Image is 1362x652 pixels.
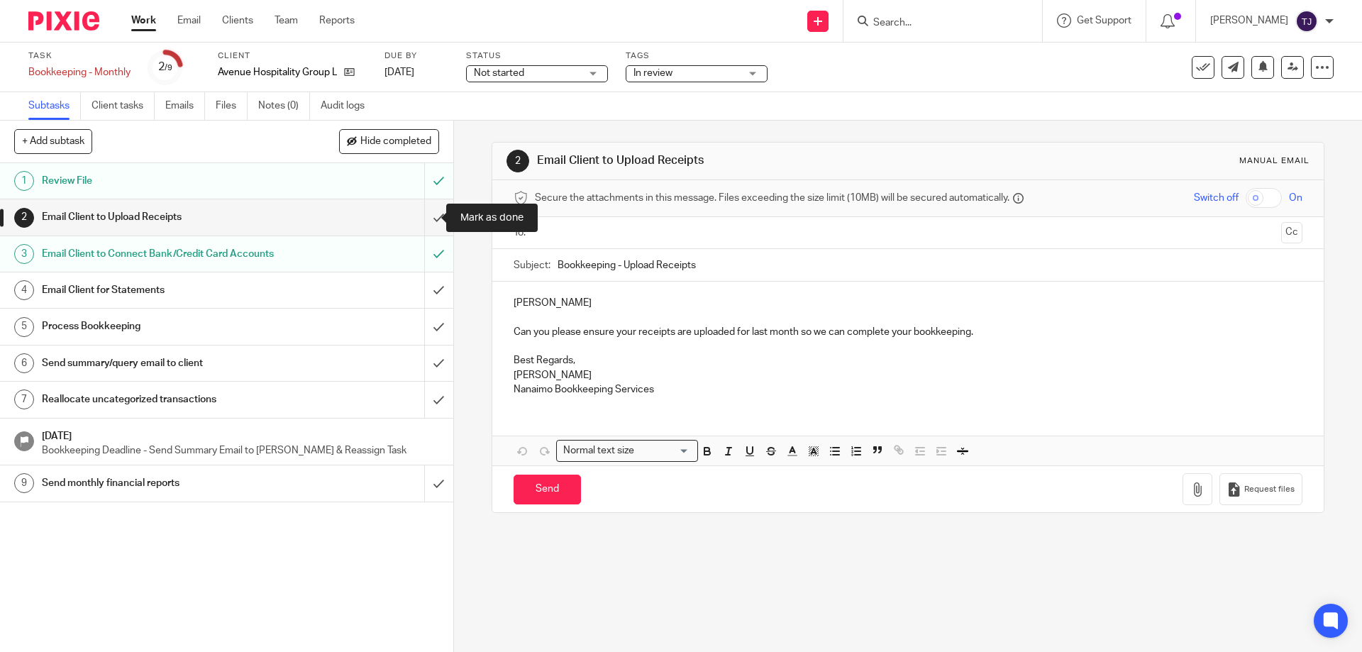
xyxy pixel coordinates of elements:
[1289,191,1302,205] span: On
[14,317,34,337] div: 5
[42,316,287,337] h1: Process Bookkeeping
[556,440,698,462] div: Search for option
[28,11,99,31] img: Pixie
[339,129,439,153] button: Hide completed
[1239,155,1310,167] div: Manual email
[514,368,1302,382] p: [PERSON_NAME]
[92,92,155,120] a: Client tasks
[384,67,414,77] span: [DATE]
[42,473,287,494] h1: Send monthly financial reports
[1077,16,1131,26] span: Get Support
[177,13,201,28] a: Email
[14,244,34,264] div: 3
[384,50,448,62] label: Due by
[42,170,287,192] h1: Review File
[258,92,310,120] a: Notes (0)
[158,59,172,75] div: 2
[514,258,550,272] label: Subject:
[14,389,34,409] div: 7
[42,353,287,374] h1: Send summary/query email to client
[321,92,375,120] a: Audit logs
[42,280,287,301] h1: Email Client for Statements
[506,150,529,172] div: 2
[28,65,131,79] div: Bookkeeping - Monthly
[1281,222,1302,243] button: Cc
[466,50,608,62] label: Status
[42,206,287,228] h1: Email Client to Upload Receipts
[474,68,524,78] span: Not started
[1219,473,1302,505] button: Request files
[42,389,287,410] h1: Reallocate uncategorized transactions
[319,13,355,28] a: Reports
[222,13,253,28] a: Clients
[42,243,287,265] h1: Email Client to Connect Bank/Credit Card Accounts
[14,280,34,300] div: 4
[535,191,1009,205] span: Secure the attachments in this message. Files exceeding the size limit (10MB) will be secured aut...
[514,296,1302,310] p: [PERSON_NAME]
[626,50,768,62] label: Tags
[218,50,367,62] label: Client
[42,426,439,443] h1: [DATE]
[28,50,131,62] label: Task
[14,208,34,228] div: 2
[360,136,431,148] span: Hide completed
[218,65,337,79] p: Avenue Hospitality Group Ltd.
[28,92,81,120] a: Subtasks
[514,382,1302,397] p: Nanaimo Bookkeeping Services
[514,226,529,240] label: To:
[14,353,34,373] div: 6
[216,92,248,120] a: Files
[560,443,637,458] span: Normal text size
[1210,13,1288,28] p: [PERSON_NAME]
[275,13,298,28] a: Team
[514,325,1302,339] p: Can you please ensure your receipts are uploaded for last month so we can complete your bookkeeping.
[131,13,156,28] a: Work
[1194,191,1239,205] span: Switch off
[514,353,1302,368] p: Best Regards,
[14,473,34,493] div: 9
[165,64,172,72] small: /9
[633,68,672,78] span: In review
[872,17,1000,30] input: Search
[1244,484,1295,495] span: Request files
[42,443,439,458] p: Bookkeeping Deadline - Send Summary Email to [PERSON_NAME] & Reassign Task
[514,475,581,505] input: Send
[165,92,205,120] a: Emails
[638,443,690,458] input: Search for option
[1295,10,1318,33] img: svg%3E
[14,171,34,191] div: 1
[537,153,939,168] h1: Email Client to Upload Receipts
[14,129,92,153] button: + Add subtask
